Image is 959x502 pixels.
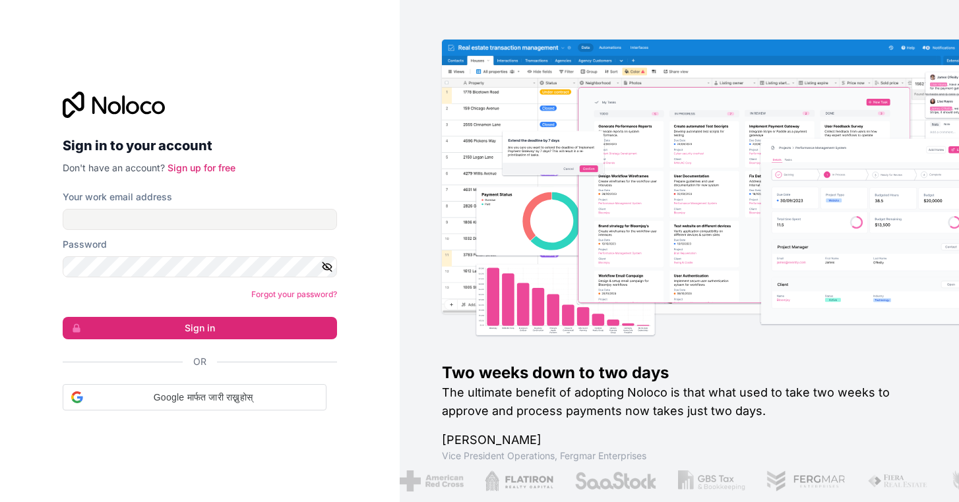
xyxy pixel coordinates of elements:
[63,190,172,204] label: Your work email address
[63,162,165,173] span: Don't have an account?
[442,449,917,462] h1: Vice President Operations , Fergmar Enterprises
[251,289,337,299] a: Forgot your password?
[764,470,845,491] img: /assets/fergmar-CudnrXN5.png
[398,470,462,491] img: /assets/american-red-cross-BAupjrZR.png
[63,209,337,230] input: Email address
[442,362,917,383] h1: Two weeks down to two days
[63,238,107,251] label: Password
[63,134,337,157] h2: Sign in to your account
[88,391,318,404] span: Google मार्फत जारी राख्नुहोस्‌
[442,431,917,449] h1: [PERSON_NAME]
[63,256,337,277] input: Password
[572,470,656,491] img: /assets/saastock-C6Zbiodz.png
[168,162,235,173] a: Sign up for free
[63,384,326,410] div: Google मार्फत जारी राख्नुहोस्‌
[483,470,552,491] img: /assets/flatiron-C8eUkumj.png
[193,355,206,368] span: Or
[677,470,744,491] img: /assets/gbstax-C-GtDUiK.png
[442,383,917,420] h2: The ultimate benefit of adopting Noloco is that what used to take two weeks to approve and proces...
[63,317,337,339] button: Sign in
[866,470,928,491] img: /assets/fiera-fwj2N5v4.png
